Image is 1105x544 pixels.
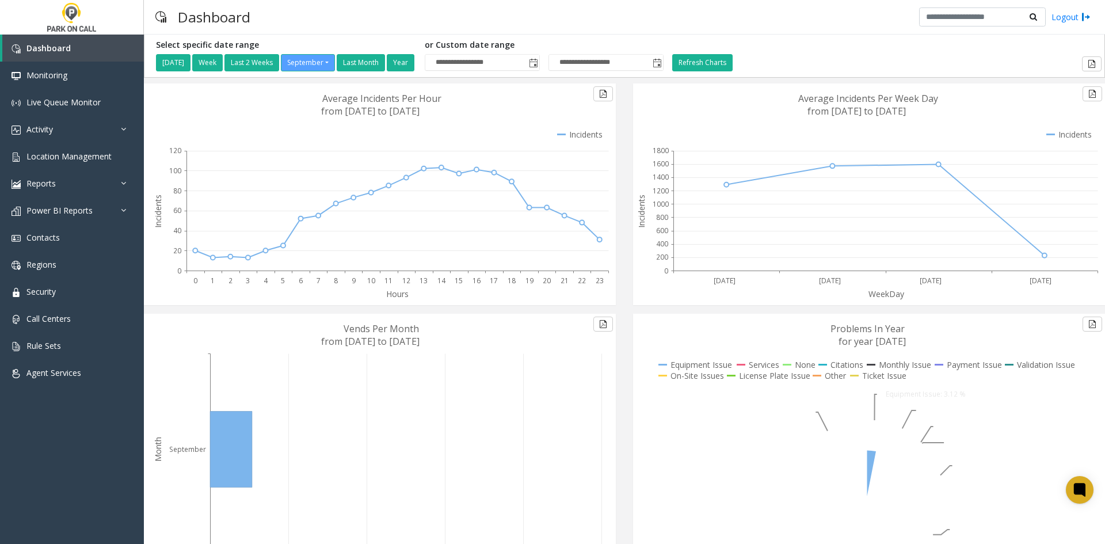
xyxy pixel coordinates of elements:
text: 1200 [653,186,669,196]
text: 600 [656,226,668,235]
button: Export to pdf [1083,317,1102,332]
img: 'icon' [12,315,21,324]
text: 0 [664,266,668,276]
text: 1400 [653,172,669,182]
button: [DATE] [156,54,190,71]
text: 0 [193,276,197,286]
button: Year [387,54,414,71]
text: 3 [246,276,250,286]
img: 'icon' [12,153,21,162]
text: 14 [437,276,446,286]
img: pageIcon [155,3,166,31]
text: 800 [656,212,668,222]
text: 1600 [653,159,669,169]
span: Monitoring [26,70,67,81]
span: Reports [26,178,56,189]
text: 11 [384,276,393,286]
button: Week [192,54,223,71]
text: for year [DATE] [839,335,906,348]
text: Equipment Issue: 3.12 % [886,389,966,399]
text: 1800 [653,146,669,155]
text: Month [153,437,163,462]
text: 5 [281,276,285,286]
text: [DATE] [819,276,841,286]
text: Vends Per Month [344,322,419,335]
text: Hours [386,288,409,299]
span: Call Centers [26,313,71,324]
text: 19 [525,276,534,286]
img: 'icon' [12,180,21,189]
text: 100 [169,166,181,176]
text: 2 [228,276,233,286]
img: 'icon' [12,98,21,108]
span: Location Management [26,151,112,162]
img: 'icon' [12,44,21,54]
img: 'icon' [12,369,21,378]
text: 22 [578,276,586,286]
text: Incidents [636,195,647,228]
text: 7 [317,276,321,286]
img: 'icon' [12,71,21,81]
text: 16 [473,276,481,286]
text: 120 [169,146,181,155]
h5: Select specific date range [156,40,416,50]
img: 'icon' [12,261,21,270]
button: Refresh Charts [672,54,733,71]
text: Incidents [153,195,163,228]
img: 'icon' [12,234,21,243]
text: from [DATE] to [DATE] [321,335,420,348]
text: 20 [173,246,181,256]
text: 200 [656,252,668,262]
text: from [DATE] to [DATE] [321,105,420,117]
span: Activity [26,124,53,135]
text: WeekDay [868,288,905,299]
h3: Dashboard [172,3,256,31]
text: 8 [334,276,338,286]
text: 20 [543,276,551,286]
button: Last Month [337,54,385,71]
text: 1000 [653,199,669,209]
img: 'icon' [12,342,21,351]
button: Export to pdf [593,86,613,101]
text: 15 [455,276,463,286]
text: 4 [264,276,268,286]
span: Agent Services [26,367,81,378]
span: Rule Sets [26,340,61,351]
img: 'icon' [12,288,21,297]
span: Toggle popup [650,55,663,71]
text: 17 [490,276,498,286]
text: 60 [173,206,181,215]
a: Logout [1051,11,1091,23]
span: Security [26,286,56,297]
text: 18 [508,276,516,286]
text: 80 [173,186,181,196]
text: [DATE] [1030,276,1051,286]
text: 13 [420,276,428,286]
text: from [DATE] to [DATE] [807,105,906,117]
a: Dashboard [2,35,144,62]
text: September [169,444,206,454]
text: 21 [561,276,569,286]
text: 400 [656,239,668,249]
span: Dashboard [26,43,71,54]
button: September [281,54,335,71]
text: 0 [177,266,181,276]
span: Toggle popup [527,55,539,71]
text: 40 [173,226,181,235]
span: Live Queue Monitor [26,97,101,108]
text: Average Incidents Per Week Day [798,92,938,105]
text: Problems In Year [830,322,905,335]
span: Contacts [26,232,60,243]
text: 9 [352,276,356,286]
text: [DATE] [920,276,942,286]
button: Last 2 Weeks [224,54,279,71]
span: Regions [26,259,56,270]
img: 'icon' [12,125,21,135]
img: logout [1081,11,1091,23]
img: 'icon' [12,207,21,216]
text: [DATE] [714,276,736,286]
text: 10 [367,276,375,286]
text: 6 [299,276,303,286]
button: Export to pdf [593,317,613,332]
h5: or Custom date range [425,40,664,50]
